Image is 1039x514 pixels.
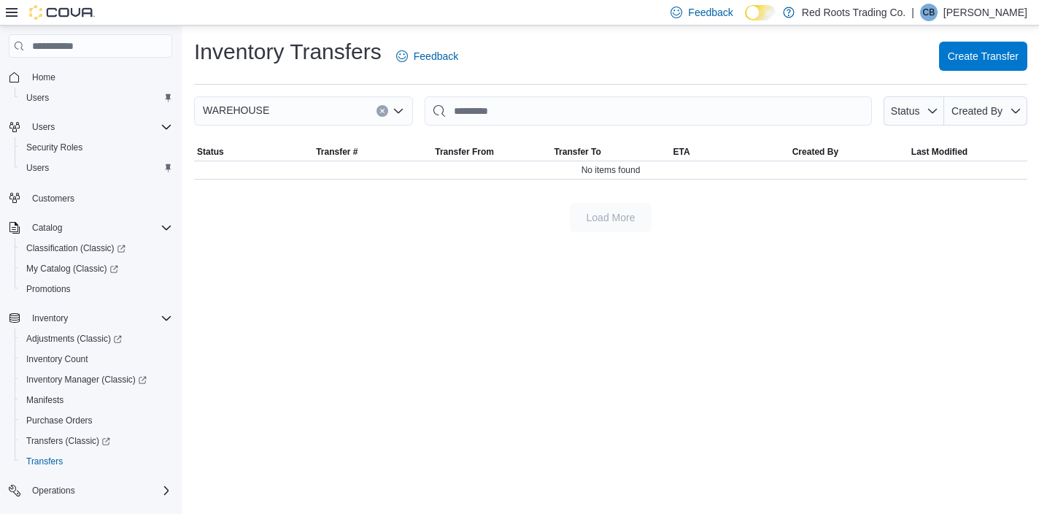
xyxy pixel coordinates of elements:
[891,105,920,117] span: Status
[15,279,178,299] button: Promotions
[20,89,55,107] a: Users
[26,263,118,275] span: My Catalog (Classic)
[26,162,49,174] span: Users
[26,190,80,207] a: Customers
[26,482,172,499] span: Operations
[197,146,224,158] span: Status
[20,239,131,257] a: Classification (Classic)
[587,210,636,225] span: Load More
[20,260,172,277] span: My Catalog (Classic)
[582,164,641,176] span: No items found
[20,412,99,429] a: Purchase Orders
[26,482,81,499] button: Operations
[26,92,49,104] span: Users
[26,394,63,406] span: Manifests
[20,371,172,388] span: Inventory Manager (Classic)
[15,349,178,369] button: Inventory Count
[951,105,1003,117] span: Created By
[944,96,1027,126] button: Created By
[26,142,82,153] span: Security Roles
[26,69,61,86] a: Home
[32,485,75,496] span: Operations
[20,260,124,277] a: My Catalog (Classic)
[20,350,94,368] a: Inventory Count
[26,118,61,136] button: Users
[20,89,172,107] span: Users
[15,329,178,349] a: Adjustments (Classic)
[943,4,1027,21] p: [PERSON_NAME]
[789,143,908,161] button: Created By
[26,242,125,254] span: Classification (Classic)
[26,374,147,385] span: Inventory Manager (Classic)
[26,283,71,295] span: Promotions
[3,117,178,137] button: Users
[3,187,178,208] button: Customers
[414,49,458,64] span: Feedback
[432,143,551,161] button: Transfer From
[3,66,178,88] button: Home
[194,37,382,66] h1: Inventory Transfers
[923,4,935,21] span: CB
[20,350,172,368] span: Inventory Count
[393,105,404,117] button: Open list of options
[673,146,690,158] span: ETA
[15,451,178,472] button: Transfers
[15,137,178,158] button: Security Roles
[20,391,69,409] a: Manifests
[15,88,178,108] button: Users
[920,4,938,21] div: Cindy Burke
[316,146,358,158] span: Transfer #
[26,415,93,426] span: Purchase Orders
[32,312,68,324] span: Inventory
[15,158,178,178] button: Users
[908,143,1027,161] button: Last Modified
[32,72,55,83] span: Home
[911,146,967,158] span: Last Modified
[15,431,178,451] a: Transfers (Classic)
[15,390,178,410] button: Manifests
[390,42,464,71] a: Feedback
[20,432,172,450] span: Transfers (Classic)
[26,310,172,327] span: Inventory
[20,371,152,388] a: Inventory Manager (Classic)
[3,308,178,329] button: Inventory
[20,280,172,298] span: Promotions
[376,105,388,117] button: Clear input
[570,203,652,232] button: Load More
[435,146,494,158] span: Transfer From
[32,121,55,133] span: Users
[3,480,178,501] button: Operations
[26,333,122,345] span: Adjustments (Classic)
[939,42,1027,71] button: Create Transfer
[551,143,670,161] button: Transfer To
[26,219,172,237] span: Catalog
[20,412,172,429] span: Purchase Orders
[15,410,178,431] button: Purchase Orders
[26,353,88,365] span: Inventory Count
[745,20,746,21] span: Dark Mode
[313,143,432,161] button: Transfer #
[15,369,178,390] a: Inventory Manager (Classic)
[20,453,172,470] span: Transfers
[20,330,128,348] a: Adjustments (Classic)
[26,456,63,467] span: Transfers
[20,139,88,156] a: Security Roles
[203,101,269,119] span: WAREHOUSE
[554,146,600,158] span: Transfer To
[911,4,914,21] p: |
[671,143,789,161] button: ETA
[20,139,172,156] span: Security Roles
[32,222,62,234] span: Catalog
[20,391,172,409] span: Manifests
[802,4,905,21] p: Red Roots Trading Co.
[20,239,172,257] span: Classification (Classic)
[26,435,110,447] span: Transfers (Classic)
[688,5,733,20] span: Feedback
[20,159,172,177] span: Users
[26,219,68,237] button: Catalog
[20,453,69,470] a: Transfers
[3,218,178,238] button: Catalog
[194,143,313,161] button: Status
[20,280,77,298] a: Promotions
[26,310,74,327] button: Inventory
